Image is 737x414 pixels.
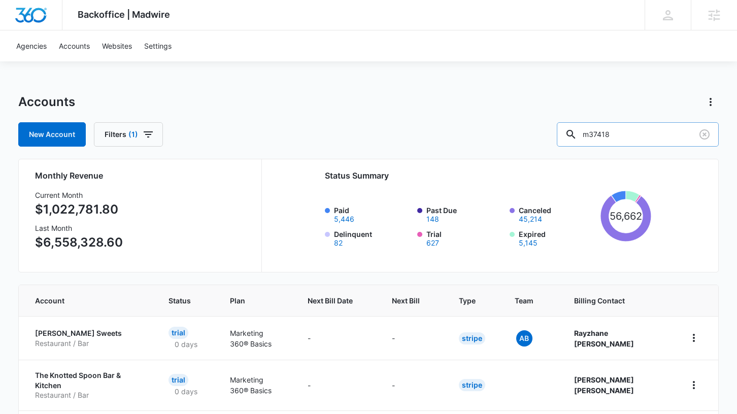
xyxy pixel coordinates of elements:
[459,295,476,306] span: Type
[686,330,702,346] button: home
[380,316,447,360] td: -
[308,295,353,306] span: Next Bill Date
[426,229,504,247] label: Trial
[78,9,170,20] span: Backoffice | Madwire
[35,328,144,348] a: [PERSON_NAME] SweetsRestaurant / Bar
[459,379,485,391] div: Stripe
[169,295,191,306] span: Status
[35,370,144,400] a: The Knotted Spoon Bar & KitchenRestaurant / Bar
[35,338,144,349] p: Restaurant / Bar
[574,329,634,348] strong: Rayzhane [PERSON_NAME]
[686,377,702,393] button: home
[230,374,283,396] p: Marketing 360® Basics
[426,239,439,247] button: Trial
[35,370,144,390] p: The Knotted Spoon Bar & Kitchen
[334,205,411,223] label: Paid
[426,216,439,223] button: Past Due
[35,223,123,233] h3: Last Month
[169,327,188,339] div: Trial
[138,30,178,61] a: Settings
[574,375,634,395] strong: [PERSON_NAME] [PERSON_NAME]
[169,386,204,397] p: 0 days
[380,360,447,410] td: -
[334,229,411,247] label: Delinquent
[574,295,661,306] span: Billing Contact
[459,332,485,344] div: Stripe
[610,210,642,222] tspan: 56,662
[519,216,542,223] button: Canceled
[35,200,123,219] p: $1,022,781.80
[334,216,354,223] button: Paid
[128,131,138,138] span: (1)
[94,122,163,147] button: Filters(1)
[96,30,138,61] a: Websites
[334,239,343,247] button: Delinquent
[35,390,144,400] p: Restaurant / Bar
[426,205,504,223] label: Past Due
[35,190,123,200] h3: Current Month
[557,122,719,147] input: Search
[696,126,713,143] button: Clear
[35,169,249,182] h2: Monthly Revenue
[519,205,596,223] label: Canceled
[392,295,420,306] span: Next Bill
[519,229,596,247] label: Expired
[295,316,380,360] td: -
[35,233,123,252] p: $6,558,328.60
[35,295,129,306] span: Account
[295,360,380,410] td: -
[230,295,283,306] span: Plan
[18,94,75,110] h1: Accounts
[325,169,651,182] h2: Status Summary
[53,30,96,61] a: Accounts
[519,239,538,247] button: Expired
[702,94,719,110] button: Actions
[35,328,144,338] p: [PERSON_NAME] Sweets
[18,122,86,147] a: New Account
[515,295,535,306] span: Team
[169,339,204,350] p: 0 days
[516,330,532,347] span: AB
[230,328,283,349] p: Marketing 360® Basics
[10,30,53,61] a: Agencies
[169,374,188,386] div: Trial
